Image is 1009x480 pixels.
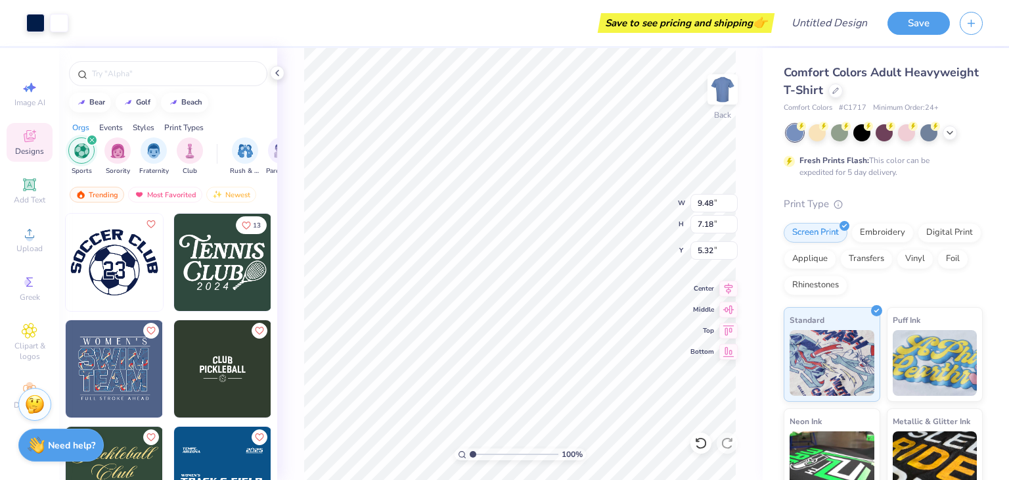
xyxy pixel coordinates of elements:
img: ffef41e9-c932-4e51-80ec-5adb2c435f60 [162,320,259,418]
span: Center [690,284,714,293]
button: filter button [104,137,131,176]
span: 13 [253,222,261,229]
span: 100 % [562,448,583,460]
button: Like [252,323,267,339]
div: golf [136,99,150,106]
input: Try "Alpha" [91,67,259,80]
button: filter button [230,137,260,176]
img: 633a240e-e341-46c1-bd1e-4b102c51ece7 [174,320,271,418]
span: Image AI [14,97,45,108]
span: Designs [15,146,44,156]
div: Digital Print [918,223,981,243]
span: 👉 [753,14,767,30]
div: beach [181,99,202,106]
img: Rush & Bid Image [238,143,253,158]
span: Greek [20,292,40,302]
img: Standard [790,330,874,396]
span: Puff Ink [893,313,920,327]
span: Minimum Order: 24 + [873,103,939,114]
span: Comfort Colors Adult Heavyweight T-Shirt [784,64,979,98]
div: filter for Fraternity [139,137,169,176]
img: Puff Ink [893,330,977,396]
span: Decorate [14,400,45,410]
span: Comfort Colors [784,103,832,114]
input: Untitled Design [781,10,878,36]
div: Screen Print [784,223,847,243]
span: Fraternity [139,166,169,176]
img: Club Image [183,143,197,158]
img: trend_line.gif [168,99,179,107]
button: Like [143,429,159,445]
span: Parent's Weekend [266,166,296,176]
img: Sorority Image [110,143,125,158]
button: golf [116,93,156,112]
img: 2a286613-b7ec-42e9-a2a4-60f41e6969f0 [271,320,368,418]
div: Print Types [164,122,204,133]
div: Save to see pricing and shipping [601,13,771,33]
button: Like [236,216,267,234]
div: Print Type [784,197,983,212]
span: Club [183,166,197,176]
div: bear [89,99,105,106]
img: 85d6d96b-1ce8-4956-b440-0550a21f8cec [66,320,163,418]
div: Rhinestones [784,276,847,295]
button: Like [143,323,159,339]
span: Standard [790,313,824,327]
img: Back [709,76,736,103]
button: filter button [266,137,296,176]
div: Embroidery [851,223,914,243]
span: Clipart & logos [7,341,53,362]
div: filter for Sports [68,137,95,176]
div: Vinyl [897,249,933,269]
div: Trending [70,187,124,203]
span: # C1717 [839,103,866,114]
button: filter button [68,137,95,176]
span: Neon Ink [790,414,822,428]
span: Bottom [690,347,714,356]
img: 5e2b5fdf-f6b4-47c5-8e87-6c11d46cc61d [162,214,259,311]
button: Like [143,216,159,232]
img: Fraternity Image [146,143,161,158]
img: most_fav.gif [134,190,145,199]
img: Parent's Weekend Image [274,143,289,158]
img: dcc8ca5f-929f-45df-967d-c2ccfac786e7 [174,214,271,311]
strong: Need help? [48,439,95,452]
div: Most Favorited [128,187,202,203]
img: 92c78206-c7b9-404b-bb49-a0f9e90e1b4b [66,214,163,311]
span: Sports [72,166,92,176]
img: trending.gif [76,190,86,199]
img: 028c38cf-04c4-4c75-925d-df319e9c8456 [271,214,368,311]
span: Middle [690,305,714,314]
button: Save [887,12,950,35]
button: bear [69,93,111,112]
button: filter button [177,137,203,176]
img: trend_line.gif [76,99,87,107]
div: filter for Parent's Weekend [266,137,296,176]
button: filter button [139,137,169,176]
div: Events [99,122,123,133]
span: Add Text [14,195,45,205]
strong: Fresh Prints Flash: [799,155,869,166]
span: Metallic & Glitter Ink [893,414,970,428]
button: beach [161,93,208,112]
img: trend_line.gif [123,99,133,107]
div: Foil [937,249,968,269]
div: Styles [133,122,154,133]
div: This color can be expedited for 5 day delivery. [799,155,961,178]
div: Transfers [840,249,893,269]
div: Newest [206,187,256,203]
span: Rush & Bid [230,166,260,176]
div: Back [714,109,731,121]
span: Sorority [106,166,130,176]
span: Top [690,326,714,335]
img: Sports Image [74,143,89,158]
button: Like [252,429,267,445]
img: Newest.gif [212,190,223,199]
div: filter for Sorority [104,137,131,176]
div: Orgs [72,122,89,133]
div: filter for Club [177,137,203,176]
div: filter for Rush & Bid [230,137,260,176]
span: Upload [16,243,43,254]
div: Applique [784,249,836,269]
